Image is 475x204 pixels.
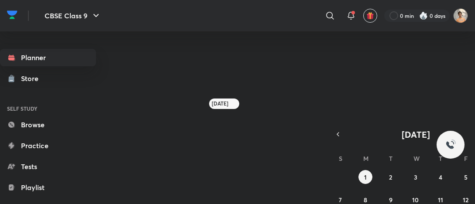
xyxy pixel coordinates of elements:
abbr: September 3, 2025 [414,173,417,181]
span: [DATE] [402,129,430,140]
abbr: Thursday [439,154,442,163]
img: ttu [445,139,456,150]
abbr: Monday [363,154,368,163]
img: Company Logo [7,8,17,21]
img: Aashman Srivastava [453,8,468,23]
abbr: September 4, 2025 [439,173,442,181]
h6: [DATE] [212,100,228,107]
abbr: September 7, 2025 [339,196,342,204]
abbr: September 2, 2025 [389,173,392,181]
button: September 4, 2025 [434,170,447,184]
abbr: Wednesday [413,154,420,163]
button: CBSE Class 9 [39,7,107,24]
abbr: September 8, 2025 [364,196,367,204]
abbr: September 1, 2025 [364,173,367,181]
abbr: Friday [464,154,468,163]
abbr: September 12, 2025 [463,196,468,204]
img: streak [419,11,428,20]
button: avatar [363,9,377,23]
abbr: Tuesday [389,154,392,163]
abbr: Sunday [339,154,342,163]
div: Store [21,73,44,84]
button: September 1, 2025 [358,170,372,184]
abbr: September 9, 2025 [389,196,392,204]
abbr: September 5, 2025 [464,173,468,181]
abbr: September 10, 2025 [412,196,419,204]
button: September 3, 2025 [409,170,423,184]
abbr: September 11, 2025 [438,196,443,204]
button: September 2, 2025 [384,170,398,184]
a: Company Logo [7,8,17,24]
button: September 5, 2025 [459,170,473,184]
img: avatar [366,12,374,20]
